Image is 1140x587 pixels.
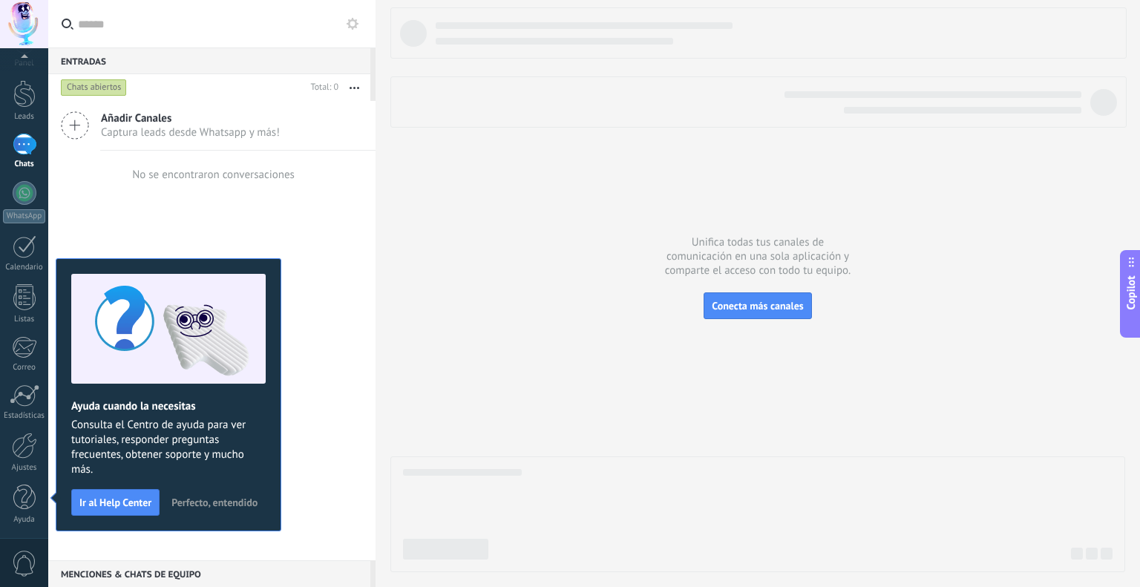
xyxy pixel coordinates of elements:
button: Ir al Help Center [71,489,160,516]
div: Chats abiertos [61,79,127,96]
span: Copilot [1124,275,1139,309]
button: Conecta más canales [704,292,811,319]
div: No se encontraron conversaciones [132,168,295,182]
span: Perfecto, entendido [171,497,258,508]
div: Ayuda [3,515,46,525]
div: Leads [3,112,46,122]
div: Listas [3,315,46,324]
span: Consulta el Centro de ayuda para ver tutoriales, responder preguntas frecuentes, obtener soporte ... [71,418,266,477]
span: Captura leads desde Whatsapp y más! [101,125,280,140]
span: Conecta más canales [712,299,803,312]
div: Menciones & Chats de equipo [48,560,370,587]
div: Entradas [48,47,370,74]
div: Correo [3,363,46,373]
div: Calendario [3,263,46,272]
button: Perfecto, entendido [165,491,264,514]
div: Estadísticas [3,411,46,421]
div: Total: 0 [305,80,338,95]
span: Añadir Canales [101,111,280,125]
div: Ajustes [3,463,46,473]
div: WhatsApp [3,209,45,223]
span: Ir al Help Center [79,497,151,508]
div: Chats [3,160,46,169]
h2: Ayuda cuando la necesitas [71,399,266,413]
